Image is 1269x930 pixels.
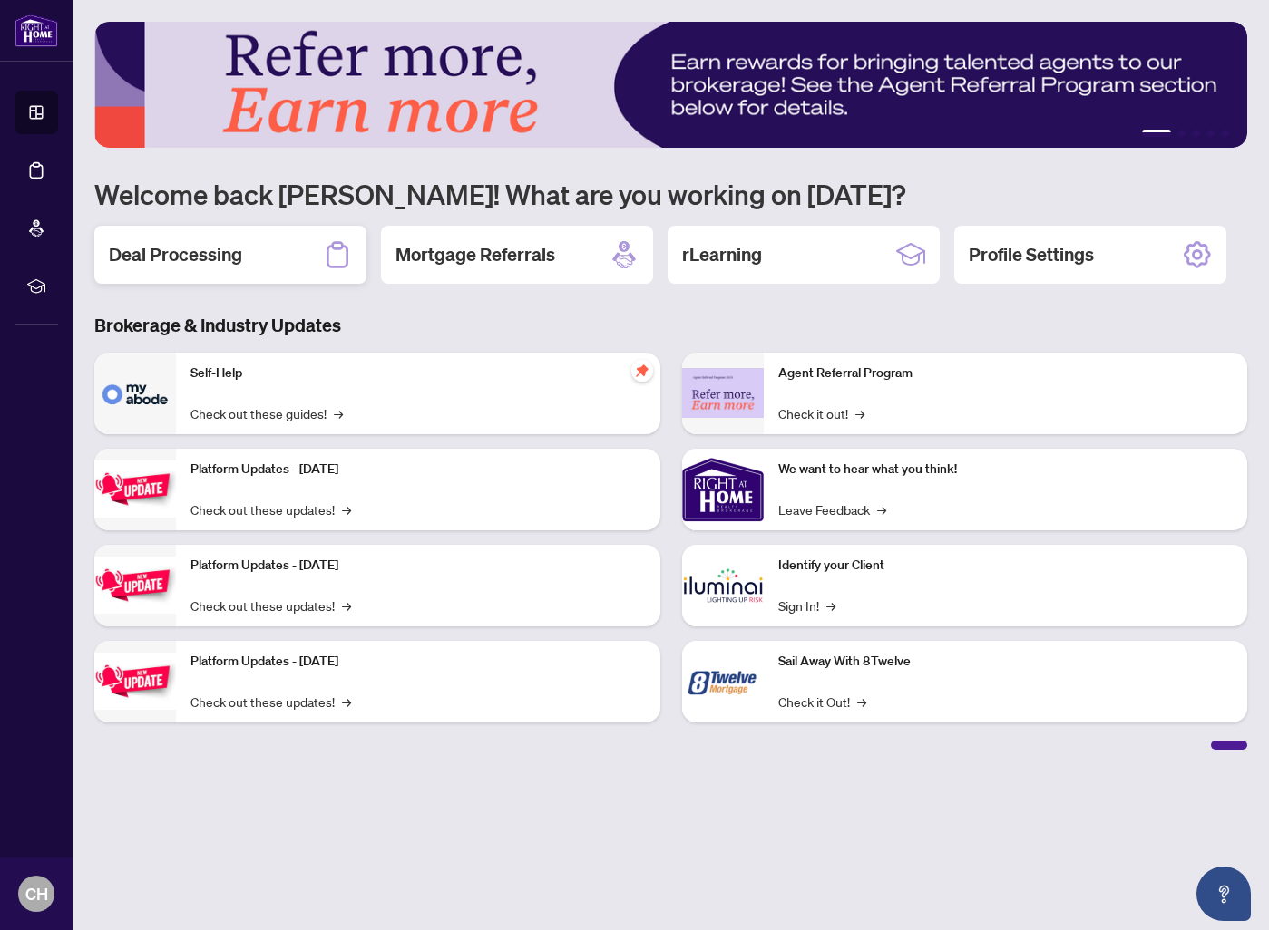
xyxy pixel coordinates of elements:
[631,360,653,382] span: pushpin
[682,368,764,418] img: Agent Referral Program
[969,242,1094,267] h2: Profile Settings
[855,403,864,423] span: →
[778,596,835,615] a: Sign In!→
[778,556,1234,576] p: Identify your Client
[190,499,351,519] a: Check out these updates!→
[334,403,343,423] span: →
[94,557,176,614] img: Platform Updates - July 8, 2025
[778,499,886,519] a: Leave Feedback→
[94,177,1247,211] h1: Welcome back [PERSON_NAME]! What are you working on [DATE]?
[1222,130,1229,137] button: 5
[826,596,835,615] span: →
[1142,130,1171,137] button: 1
[109,242,242,267] h2: Deal Processing
[190,460,646,480] p: Platform Updates - [DATE]
[395,242,555,267] h2: Mortgage Referrals
[778,460,1234,480] p: We want to hear what you think!
[778,403,864,423] a: Check it out!→
[778,692,866,712] a: Check it Out!→
[94,460,176,518] img: Platform Updates - July 21, 2025
[682,449,764,530] img: We want to hear what you think!
[778,363,1234,383] p: Agent Referral Program
[190,363,646,383] p: Self-Help
[15,14,58,47] img: logo
[94,313,1247,338] h3: Brokerage & Industry Updates
[1178,130,1186,137] button: 2
[342,596,351,615] span: →
[94,653,176,710] img: Platform Updates - June 23, 2025
[877,499,886,519] span: →
[190,556,646,576] p: Platform Updates - [DATE]
[778,652,1234,672] p: Sail Away With 8Twelve
[1207,130,1215,137] button: 4
[1193,130,1200,137] button: 3
[94,22,1247,148] img: Slide 0
[342,692,351,712] span: →
[190,652,646,672] p: Platform Updates - [DATE]
[1196,867,1251,921] button: Open asap
[94,353,176,434] img: Self-Help
[190,692,351,712] a: Check out these updates!→
[857,692,866,712] span: →
[190,403,343,423] a: Check out these guides!→
[682,641,764,722] img: Sail Away With 8Twelve
[682,545,764,626] img: Identify your Client
[25,881,48,906] span: CH
[682,242,762,267] h2: rLearning
[190,596,351,615] a: Check out these updates!→
[342,499,351,519] span: →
